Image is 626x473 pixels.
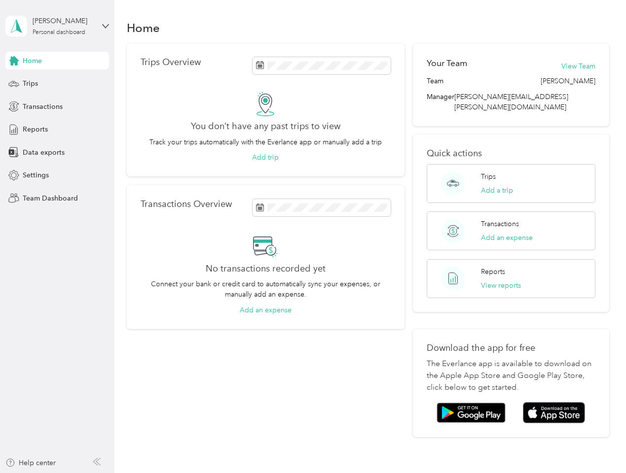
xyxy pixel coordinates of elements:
[427,76,443,86] span: Team
[481,171,496,182] p: Trips
[206,264,326,274] h2: No transactions recorded yet
[23,78,38,89] span: Trips
[127,23,160,33] h1: Home
[523,402,585,423] img: App store
[23,170,49,180] span: Settings
[427,343,595,353] p: Download the app for free
[23,56,42,66] span: Home
[481,219,519,229] p: Transactions
[141,57,201,68] p: Trips Overview
[33,16,94,26] div: [PERSON_NAME]
[561,61,595,71] button: View Team
[252,152,279,163] button: Add trip
[33,30,85,35] div: Personal dashboard
[481,233,533,243] button: Add an expense
[481,280,521,291] button: View reports
[481,267,505,277] p: Reports
[141,199,232,209] p: Transactions Overview
[23,124,48,135] span: Reports
[427,148,595,159] p: Quick actions
[427,92,454,112] span: Manager
[23,193,78,203] span: Team Dashboard
[23,147,65,158] span: Data exports
[191,121,340,132] h2: You don’t have any past trips to view
[427,358,595,394] p: The Everlance app is available to download on the Apple App Store and Google Play Store, click be...
[427,57,467,69] h2: Your Team
[454,93,568,111] span: [PERSON_NAME][EMAIL_ADDRESS][PERSON_NAME][DOMAIN_NAME]
[240,305,292,315] button: Add an expense
[141,279,391,300] p: Connect your bank or credit card to automatically sync your expenses, or manually add an expense.
[541,76,595,86] span: [PERSON_NAME]
[149,137,382,147] p: Track your trips automatically with the Everlance app or manually add a trip
[5,458,56,468] button: Help center
[571,418,626,473] iframe: Everlance-gr Chat Button Frame
[437,403,506,423] img: Google play
[23,101,63,112] span: Transactions
[481,185,513,196] button: Add a trip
